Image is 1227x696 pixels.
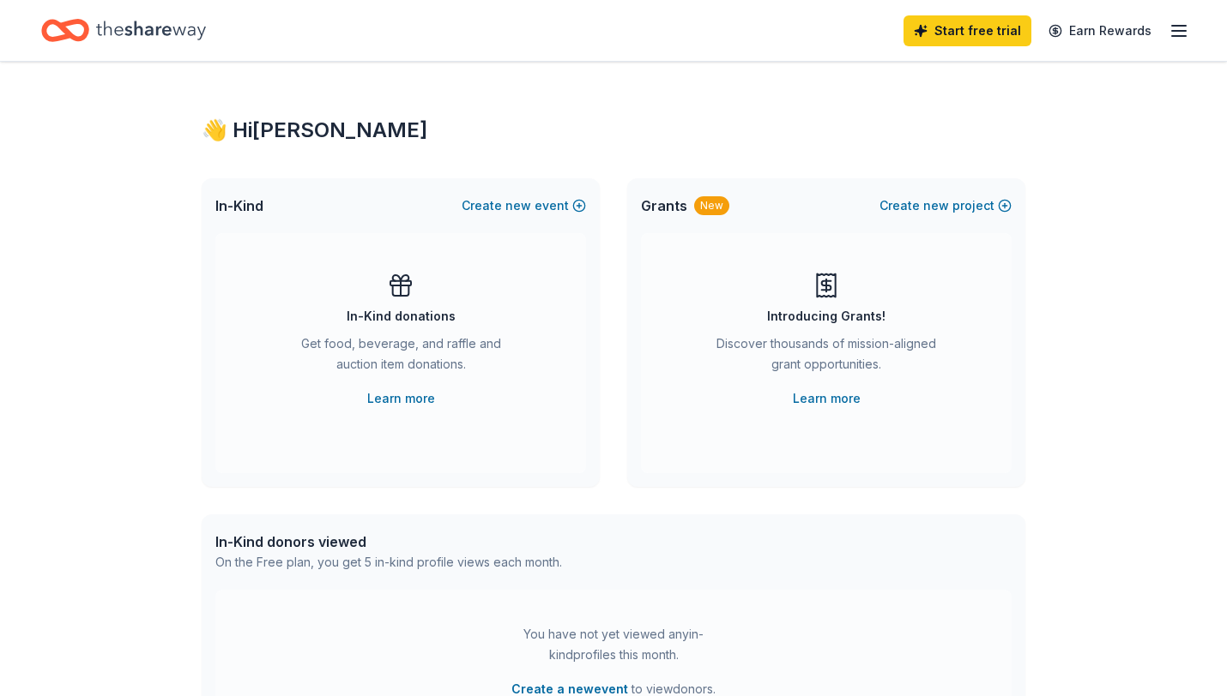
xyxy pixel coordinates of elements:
div: Introducing Grants! [767,306,885,327]
div: On the Free plan, you get 5 in-kind profile views each month. [215,552,562,573]
div: Get food, beverage, and raffle and auction item donations. [284,333,517,381]
div: You have not yet viewed any in-kind profiles this month. [506,624,721,665]
div: New [694,196,729,215]
a: Start free trial [904,15,1031,46]
button: Createnewevent [462,195,586,216]
span: In-Kind [215,195,263,216]
button: Createnewproject [879,195,1012,216]
div: Discover thousands of mission-aligned grant opportunities. [710,333,943,381]
a: Home [41,10,206,51]
div: In-Kind donations [347,306,456,327]
a: Learn more [367,388,435,409]
div: 👋 Hi [PERSON_NAME] [202,117,1025,144]
span: new [923,195,949,216]
a: Earn Rewards [1038,15,1162,46]
span: new [505,195,531,216]
span: Grants [641,195,687,216]
a: Learn more [793,388,861,409]
div: In-Kind donors viewed [215,531,562,552]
